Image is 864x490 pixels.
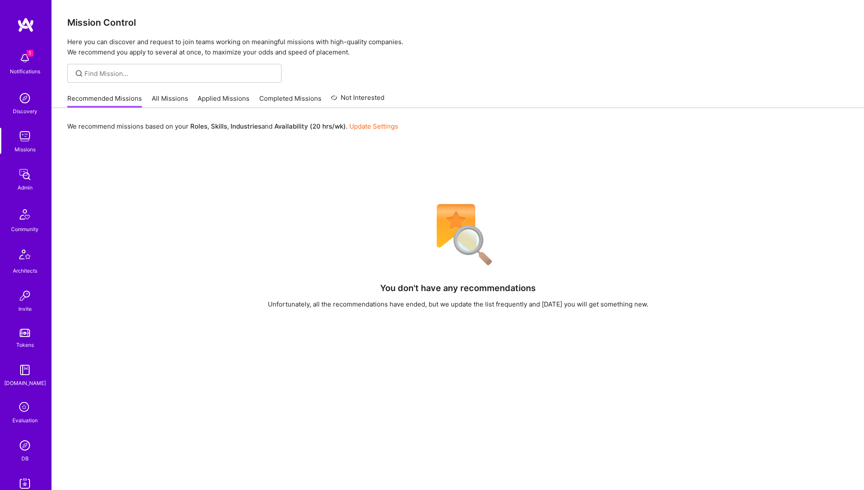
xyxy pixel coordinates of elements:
[16,437,33,454] img: Admin Search
[211,122,227,130] b: Skills
[27,50,33,57] span: 1
[15,246,35,266] img: Architects
[18,183,33,192] div: Admin
[16,166,33,183] img: admin teamwork
[15,145,36,154] div: Missions
[20,329,30,337] img: tokens
[349,122,398,130] a: Update Settings
[259,94,321,108] a: Completed Missions
[21,454,29,463] div: DB
[198,94,249,108] a: Applied Missions
[231,122,261,130] b: Industries
[10,67,40,76] div: Notifications
[16,361,33,379] img: guide book
[16,128,33,145] img: teamwork
[274,122,346,130] b: Availability (20 hrs/wk)
[422,198,495,271] img: No Results
[16,90,33,107] img: discovery
[18,304,32,313] div: Invite
[11,225,39,234] div: Community
[12,416,38,425] div: Evaluation
[17,17,34,33] img: logo
[13,107,37,116] div: Discovery
[16,50,33,67] img: bell
[331,93,384,108] a: Not Interested
[67,122,398,131] p: We recommend missions based on your , , and .
[16,340,34,349] div: Tokens
[15,204,35,225] img: Community
[152,94,188,108] a: All Missions
[380,283,536,293] h4: You don't have any recommendations
[74,69,84,78] i: icon SearchGrey
[67,94,142,108] a: Recommended Missions
[13,266,37,275] div: Architects
[17,400,33,416] i: icon SelectionTeam
[268,300,648,309] div: Unfortunately, all the recommendations have ended, but we update the list frequently and [DATE] y...
[67,37,849,57] p: Here you can discover and request to join teams working on meaningful missions with high-quality ...
[190,122,207,130] b: Roles
[84,69,275,78] input: Find Mission...
[16,287,33,304] img: Invite
[4,379,46,388] div: [DOMAIN_NAME]
[67,17,849,28] h3: Mission Control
